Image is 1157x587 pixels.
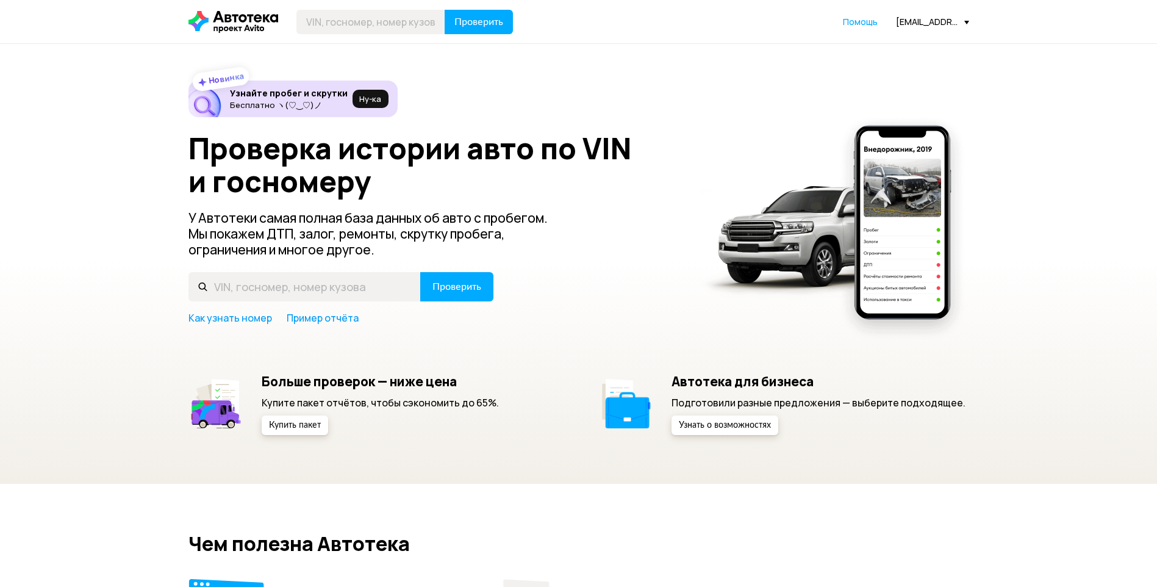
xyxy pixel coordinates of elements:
[296,10,445,34] input: VIN, госномер, номер кузова
[672,396,965,409] p: Подготовили разные предложения — выберите подходящее.
[262,396,499,409] p: Купите пакет отчётов, чтобы сэкономить до 65%.
[843,16,878,27] span: Помощь
[359,94,381,104] span: Ну‑ка
[287,311,359,325] a: Пример отчёта
[679,421,771,430] span: Узнать о возможностях
[445,10,513,34] button: Проверить
[896,16,969,27] div: [EMAIL_ADDRESS][DOMAIN_NAME]
[230,88,348,99] h6: Узнайте пробег и скрутки
[672,416,778,435] button: Узнать о возможностях
[188,272,421,301] input: VIN, госномер, номер кузова
[188,311,272,325] a: Как узнать номер
[432,282,481,292] span: Проверить
[262,373,499,389] h5: Больше проверок — ниже цена
[420,272,493,301] button: Проверить
[262,416,328,435] button: Купить пакет
[454,17,503,27] span: Проверить
[230,100,348,110] p: Бесплатно ヽ(♡‿♡)ノ
[188,132,684,198] h1: Проверка истории авто по VIN и госномеру
[188,210,568,257] p: У Автотеки самая полная база данных об авто с пробегом. Мы покажем ДТП, залог, ремонты, скрутку п...
[269,421,321,430] span: Купить пакет
[188,533,969,555] h2: Чем полезна Автотека
[672,373,965,389] h5: Автотека для бизнеса
[843,16,878,28] a: Помощь
[207,70,245,86] strong: Новинка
